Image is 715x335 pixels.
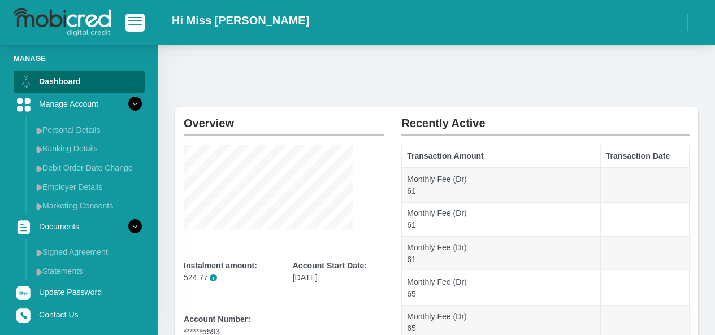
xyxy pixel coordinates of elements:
a: Debit Order Date Change [32,159,145,177]
img: menu arrow [36,203,42,210]
img: menu arrow [36,184,42,191]
a: Dashboard [14,71,145,92]
img: menu arrow [36,165,42,172]
a: Manage Account [14,93,145,115]
b: Account Number: [184,315,250,324]
a: Signed Agreement [32,243,145,261]
li: Manage [14,53,145,64]
img: menu arrow [36,127,42,134]
a: Contact Us [14,304,145,325]
b: Account Start Date: [293,261,367,270]
a: Personal Details [32,121,145,139]
th: Transaction Amount [402,145,601,168]
a: Banking Details [32,140,145,158]
img: menu arrow [36,146,42,153]
h2: Recently Active [401,107,690,130]
p: 524.77 [184,272,276,284]
a: Employer Details [32,178,145,196]
img: menu arrow [36,268,42,276]
h2: Overview [184,107,384,130]
td: Monthly Fee (Dr) 61 [402,202,601,237]
td: Monthly Fee (Dr) 65 [402,271,601,306]
td: Monthly Fee (Dr) 61 [402,168,601,202]
a: Marketing Consents [32,197,145,215]
a: Update Password [14,281,145,303]
img: menu arrow [36,249,42,256]
th: Transaction Date [601,145,690,168]
b: Instalment amount: [184,261,257,270]
a: Documents [14,216,145,237]
span: Please note that the instalment amount provided does not include the monthly fee, which will be i... [210,274,217,281]
div: [DATE] [293,260,385,284]
a: Statements [32,262,145,280]
img: logo-mobicred.svg [14,8,111,37]
td: Monthly Fee (Dr) 61 [402,237,601,271]
h2: Hi Miss [PERSON_NAME] [172,14,309,27]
